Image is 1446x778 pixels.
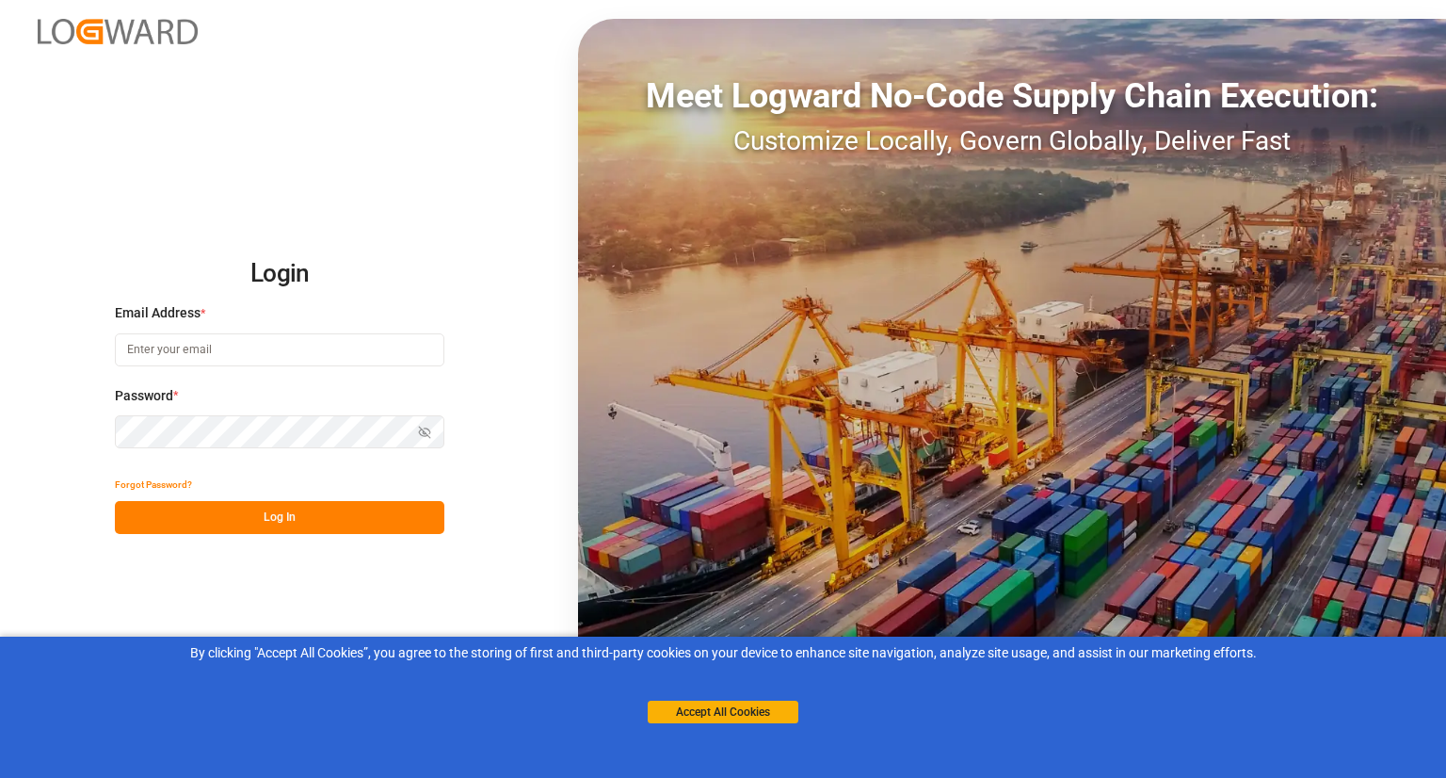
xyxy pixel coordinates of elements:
button: Forgot Password? [115,468,192,501]
h2: Login [115,244,444,304]
button: Accept All Cookies [648,701,798,723]
div: By clicking "Accept All Cookies”, you agree to the storing of first and third-party cookies on yo... [13,643,1433,663]
button: Log In [115,501,444,534]
img: Logward_new_orange.png [38,19,198,44]
span: Email Address [115,303,201,323]
div: Meet Logward No-Code Supply Chain Execution: [578,71,1446,122]
input: Enter your email [115,333,444,366]
span: Password [115,386,173,406]
div: Customize Locally, Govern Globally, Deliver Fast [578,122,1446,161]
